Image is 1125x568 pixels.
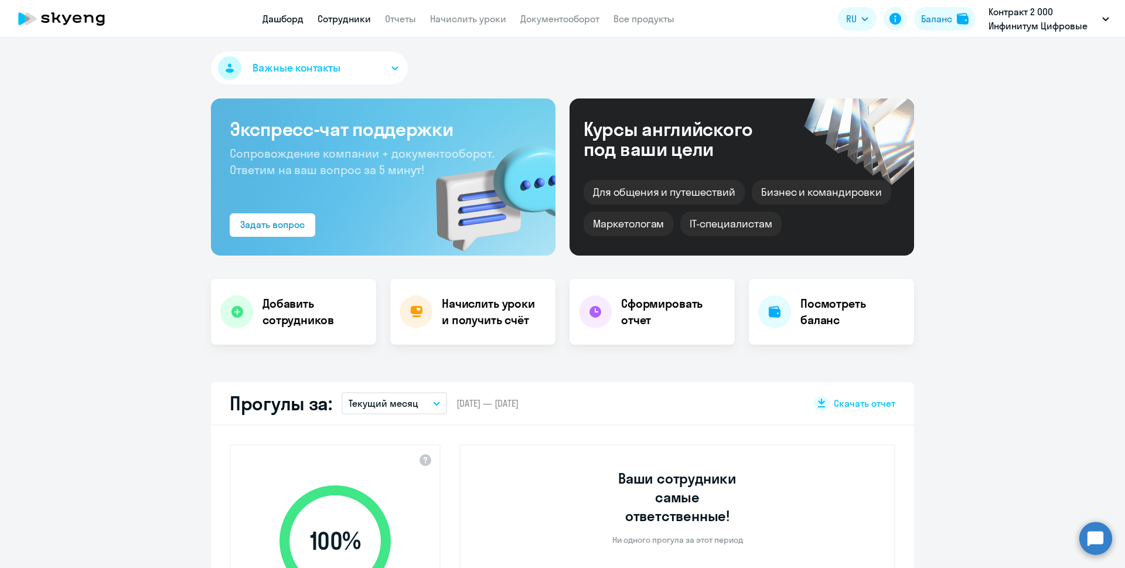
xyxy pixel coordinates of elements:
[262,295,367,328] h4: Добавить сотрудников
[752,180,891,205] div: Бизнес и командировки
[800,295,905,328] h4: Посмотреть баланс
[430,13,506,25] a: Начислить уроки
[211,52,408,84] button: Важные контакты
[584,119,784,159] div: Курсы английского под ваши цели
[230,213,315,237] button: Задать вопрос
[834,397,895,410] span: Скачать отчет
[456,397,519,410] span: [DATE] — [DATE]
[230,392,332,415] h2: Прогулы за:
[230,117,537,141] h3: Экспресс-чат поддержки
[584,180,745,205] div: Для общения и путешествий
[253,60,340,76] span: Важные контакты
[957,13,969,25] img: balance
[621,295,725,328] h4: Сформировать отчет
[385,13,416,25] a: Отчеты
[914,7,976,30] button: Балансbalance
[262,13,304,25] a: Дашборд
[318,13,371,25] a: Сотрудники
[240,217,305,232] div: Задать вопрос
[268,527,403,555] span: 100 %
[230,146,495,177] span: Сопровождение компании + документооборот. Ответим на ваш вопрос за 5 минут!
[349,396,418,410] p: Текущий месяц
[988,5,1097,33] p: Контракт 2 ООО Инфинитум Цифровые Системы, СПЕЦИАЛИЗИРОВАННЫЙ ДЕПОЗИТАРИЙ ИНФИНИТУМ, АО
[921,12,952,26] div: Баланс
[612,535,743,545] p: Ни одного прогула за этот период
[838,7,877,30] button: RU
[846,12,857,26] span: RU
[520,13,599,25] a: Документооборот
[342,392,447,414] button: Текущий месяц
[419,124,555,256] img: bg-img
[602,469,753,525] h3: Ваши сотрудники самые ответственные!
[584,212,673,236] div: Маркетологам
[442,295,544,328] h4: Начислить уроки и получить счёт
[680,212,781,236] div: IT-специалистам
[983,5,1115,33] button: Контракт 2 ООО Инфинитум Цифровые Системы, СПЕЦИАЛИЗИРОВАННЫЙ ДЕПОЗИТАРИЙ ИНФИНИТУМ, АО
[613,13,674,25] a: Все продукты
